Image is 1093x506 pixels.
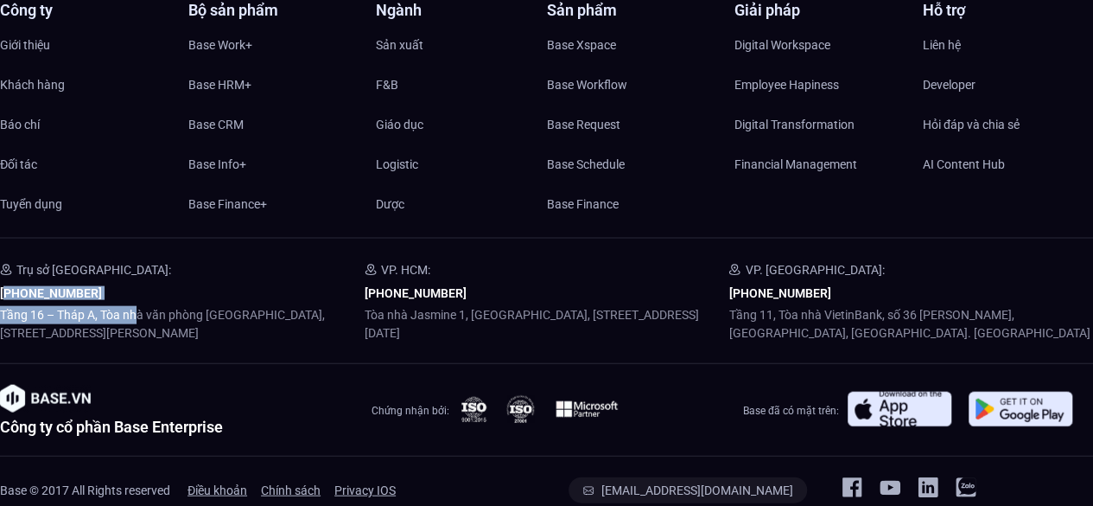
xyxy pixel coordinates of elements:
[734,151,906,177] a: Financial Management
[547,112,718,138] a: Base Request
[188,112,359,138] a: Base CRM
[547,151,625,177] span: Base Schedule
[734,32,906,58] a: Digital Workspace
[376,3,547,18] h4: Ngành
[376,32,423,58] span: Sản xuất
[188,32,359,58] a: Base Work+
[376,112,423,138] span: Giáo dục
[188,72,359,98] a: Base HRM+
[547,191,619,217] span: Base Finance
[742,405,838,417] span: Base đã có mặt trên:
[365,286,467,300] a: [PHONE_NUMBER]
[188,3,359,18] h4: Bộ sản phẩm
[188,32,252,58] span: Base Work+
[376,72,398,98] span: F&B
[188,191,359,217] a: Base Finance+
[734,151,857,177] span: Financial Management
[547,72,718,98] a: Base Workflow
[547,151,718,177] a: Base Schedule
[16,263,171,277] span: Trụ sở [GEOGRAPHIC_DATA]:
[547,32,616,58] span: Base Xspace
[734,72,906,98] a: Employee Hapiness
[188,191,267,217] span: Base Finance+
[547,112,620,138] span: Base Request
[188,151,246,177] span: Base Info+
[188,112,244,138] span: Base CRM
[376,151,418,177] span: Logistic
[376,112,547,138] a: Giáo dục
[734,72,839,98] span: Employee Hapiness
[188,72,251,98] span: Base HRM+
[334,477,396,503] span: Privacy IOS
[569,477,807,503] a: [EMAIL_ADDRESS][DOMAIN_NAME]
[923,112,1020,138] span: Hỏi đáp và chia sẻ
[745,263,884,277] span: VP. [GEOGRAPHIC_DATA]:
[261,477,321,503] a: Chính sách
[547,3,718,18] h4: Sản phẩm
[376,32,547,58] a: Sản xuất
[376,151,547,177] a: Logistic
[376,72,547,98] a: F&B
[187,477,247,503] a: Điều khoản
[734,32,830,58] span: Digital Workspace
[547,32,718,58] a: Base Xspace
[734,3,906,18] h4: Giải pháp
[376,191,547,217] a: Dược
[601,484,793,496] span: [EMAIL_ADDRESS][DOMAIN_NAME]
[734,112,855,138] span: Digital Transformation
[728,286,830,300] a: [PHONE_NUMBER]
[923,151,1005,177] span: AI Content Hub
[547,72,627,98] span: Base Workflow
[547,191,718,217] a: Base Finance
[188,151,359,177] a: Base Info+
[734,112,906,138] a: Digital Transformation
[376,191,404,217] span: Dược
[923,32,961,58] span: Liên hệ
[728,306,1093,343] p: Tầng 11, Tòa nhà VietinBank, số 36 [PERSON_NAME], [GEOGRAPHIC_DATA], [GEOGRAPHIC_DATA]. [GEOGRAPH...
[365,306,729,343] p: Tòa nhà Jasmine 1, [GEOGRAPHIC_DATA], [STREET_ADDRESS][DATE]
[372,405,449,417] span: Chứng nhận bởi:
[381,263,430,277] span: VP. HCM:
[923,72,975,98] span: Developer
